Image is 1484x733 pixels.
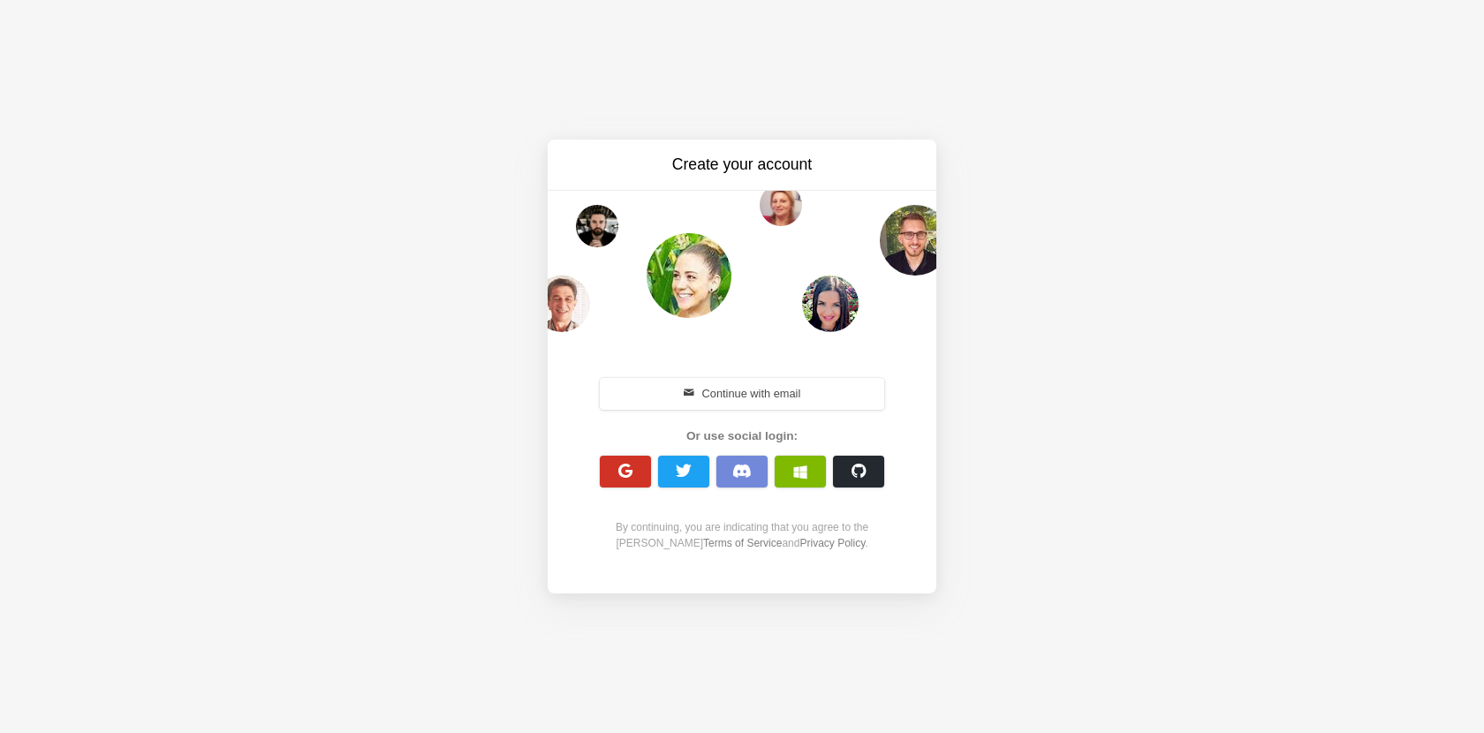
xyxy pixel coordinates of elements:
a: Privacy Policy [799,537,865,549]
div: Or use social login: [590,427,894,445]
h3: Create your account [594,154,890,176]
a: Terms of Service [703,537,782,549]
button: Continue with email [600,378,884,410]
div: By continuing, you are indicating that you agree to the [PERSON_NAME] and . [590,519,894,551]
